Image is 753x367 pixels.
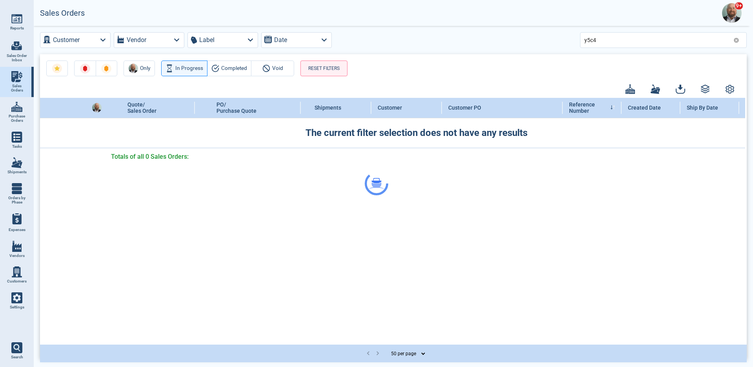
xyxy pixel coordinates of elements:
img: menu_icon [11,101,22,112]
span: Sales Orders [6,84,27,93]
span: Shipments [7,170,27,174]
img: menu_icon [11,132,22,143]
span: Reports [10,26,24,31]
img: menu_icon [11,241,22,252]
span: Customers [7,279,27,284]
span: Settings [10,305,24,310]
img: menu_icon [11,157,22,168]
img: menu_icon [11,13,22,24]
img: menu_icon [11,71,22,82]
span: Vendors [9,253,25,258]
img: menu_icon [11,292,22,303]
span: Expenses [9,228,25,232]
span: Search [11,355,23,360]
img: menu_icon [11,266,22,277]
img: menu_icon [11,183,22,194]
span: Sales Order Inbox [6,53,27,62]
span: Purchase Orders [6,114,27,123]
span: Tasks [12,144,22,149]
span: Orders by Phase [6,196,27,205]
